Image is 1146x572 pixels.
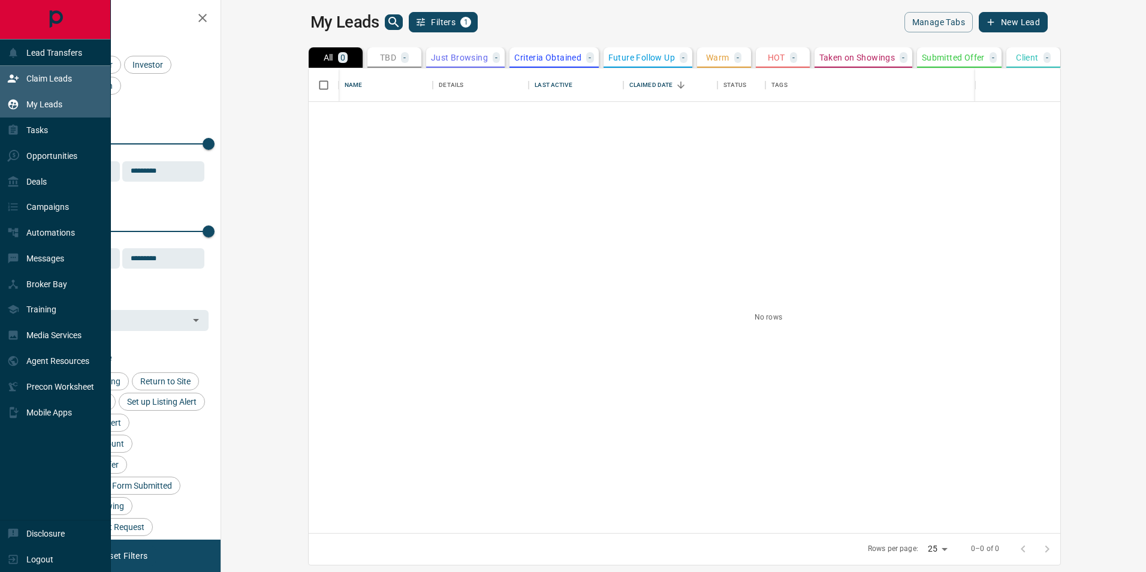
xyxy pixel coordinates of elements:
[979,12,1048,32] button: New Lead
[439,68,463,102] div: Details
[433,68,529,102] div: Details
[717,68,765,102] div: Status
[128,60,167,70] span: Investor
[462,18,470,26] span: 1
[992,53,994,62] p: -
[922,53,985,62] p: Submitted Offer
[629,68,673,102] div: Claimed Date
[385,14,403,30] button: search button
[403,53,406,62] p: -
[1016,53,1038,62] p: Client
[623,68,717,102] div: Claimed Date
[792,53,795,62] p: -
[514,53,581,62] p: Criteria Obtained
[340,53,345,62] p: 0
[723,68,746,102] div: Status
[136,377,195,386] span: Return to Site
[535,68,572,102] div: Last Active
[345,68,363,102] div: Name
[608,53,675,62] p: Future Follow Up
[38,12,209,26] h2: Filters
[529,68,623,102] div: Last Active
[123,397,201,407] span: Set up Listing Alert
[409,12,478,32] button: Filters1
[819,53,895,62] p: Taken on Showings
[706,53,729,62] p: Warm
[771,68,788,102] div: Tags
[868,544,918,554] p: Rows per page:
[682,53,684,62] p: -
[431,53,488,62] p: Just Browsing
[768,53,785,62] p: HOT
[904,12,973,32] button: Manage Tabs
[380,53,396,62] p: TBD
[902,53,904,62] p: -
[923,540,952,558] div: 25
[91,546,155,566] button: Reset Filters
[1046,53,1048,62] p: -
[971,544,999,554] p: 0–0 of 0
[495,53,497,62] p: -
[188,312,204,329] button: Open
[310,13,379,32] h1: My Leads
[589,53,591,62] p: -
[132,372,199,390] div: Return to Site
[119,393,205,411] div: Set up Listing Alert
[737,53,739,62] p: -
[124,56,171,74] div: Investor
[339,68,433,102] div: Name
[324,53,333,62] p: All
[765,68,1143,102] div: Tags
[672,77,689,94] button: Sort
